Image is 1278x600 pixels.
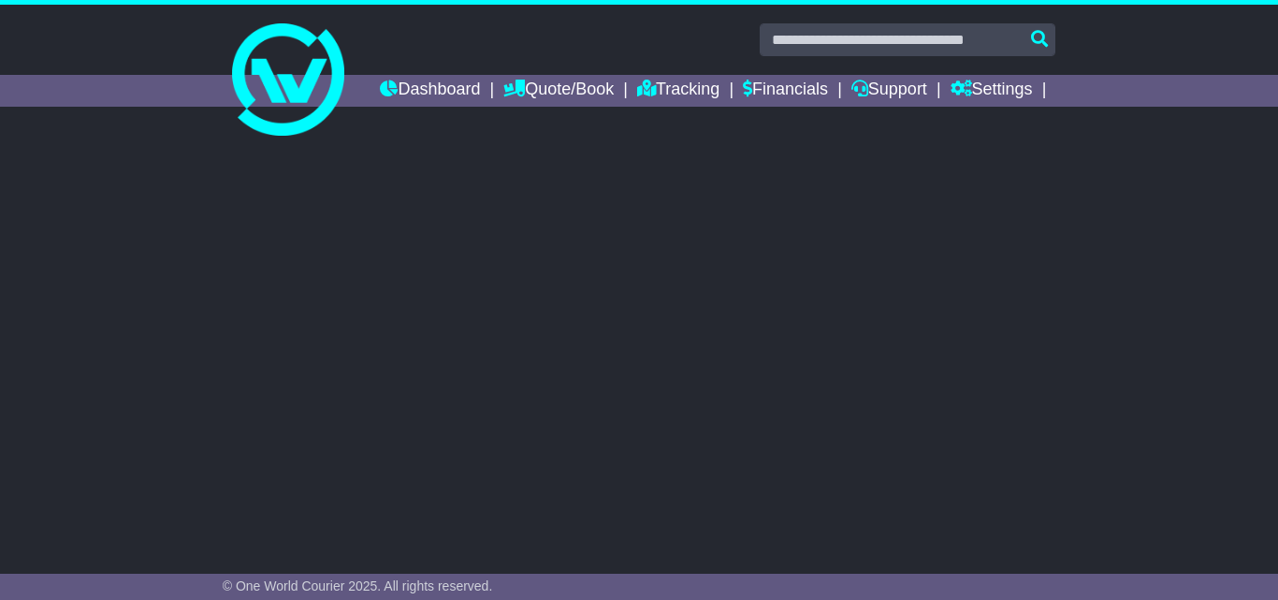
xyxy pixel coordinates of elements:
[503,75,614,107] a: Quote/Book
[743,75,828,107] a: Financials
[851,75,927,107] a: Support
[951,75,1033,107] a: Settings
[637,75,719,107] a: Tracking
[380,75,480,107] a: Dashboard
[223,578,493,593] span: © One World Courier 2025. All rights reserved.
